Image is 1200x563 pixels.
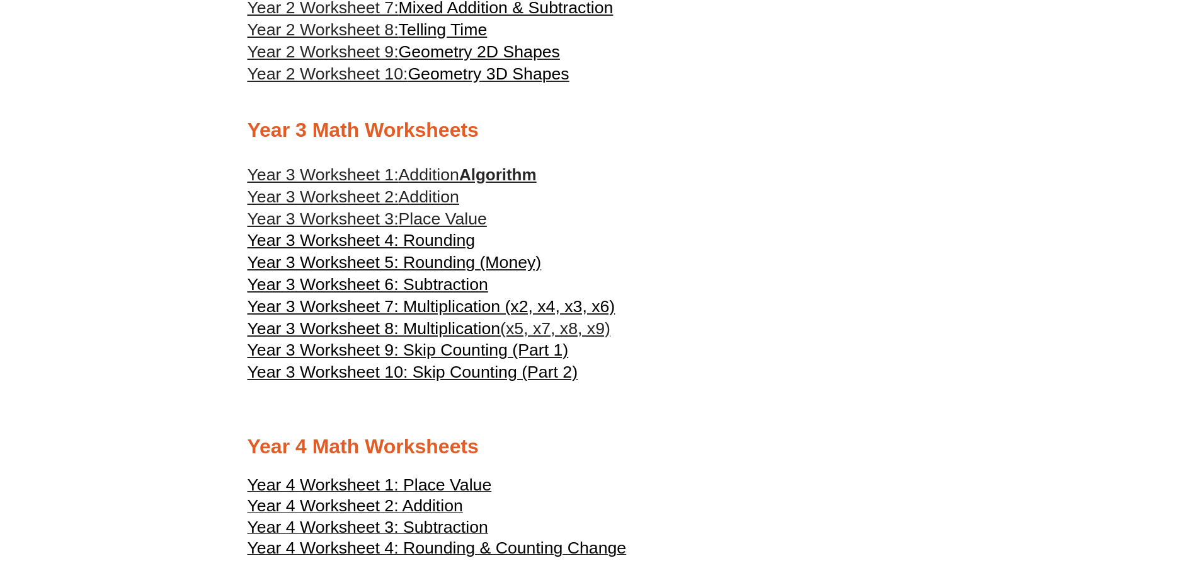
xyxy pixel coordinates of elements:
span: Year 3 Worksheet 7: Multiplication (x2, x4, x3, x6) [248,297,615,316]
a: Year 2 Worksheet 9:Geometry 2D Shapes [248,42,560,61]
a: Year 3 Worksheet 9: Skip Counting (Part 1) [248,339,569,361]
span: Year 4 Worksheet 2: Addition [248,496,463,515]
span: Year 4 Worksheet 4: Rounding & Counting Change [248,538,627,557]
a: Year 3 Worksheet 4: Rounding [248,229,476,252]
span: Year 3 Worksheet 2: [248,187,399,206]
span: Addition [399,165,459,184]
a: Year 3 Worksheet 3:Place Value [248,208,487,230]
a: Year 4 Worksheet 1: Place Value [248,481,492,494]
span: Geometry 2D Shapes [399,42,560,61]
span: Addition [399,187,459,206]
span: Year 2 Worksheet 8: [248,20,399,39]
a: Year 2 Worksheet 8:Telling Time [248,20,488,39]
span: Year 3 Worksheet 4: Rounding [248,231,476,250]
span: Year 3 Worksheet 3: [248,209,399,228]
a: Year 3 Worksheet 8: Multiplication(x5, x7, x8, x9) [248,318,610,340]
a: Year 4 Worksheet 4: Rounding & Counting Change [248,544,627,557]
span: Year 3 Worksheet 8: Multiplication [248,319,501,338]
span: Year 2 Worksheet 9: [248,42,399,61]
a: Year 3 Worksheet 6: Subtraction [248,274,488,296]
span: Year 3 Worksheet 5: Rounding (Money) [248,253,542,272]
span: Year 2 Worksheet 10: [248,64,408,83]
span: Year 3 Worksheet 9: Skip Counting (Part 1) [248,340,569,359]
a: Year 3 Worksheet 2:Addition [248,186,459,208]
h2: Year 4 Math Worksheets [248,434,953,460]
span: Year 4 Worksheet 1: Place Value [248,475,492,494]
h2: Year 3 Math Worksheets [248,117,953,144]
a: Year 3 Worksheet 7: Multiplication (x2, x4, x3, x6) [248,296,615,318]
span: Year 4 Worksheet 3: Subtraction [248,518,488,537]
a: Year 2 Worksheet 10:Geometry 3D Shapes [248,64,569,83]
span: Telling Time [399,20,488,39]
a: Year 4 Worksheet 3: Subtraction [248,523,488,536]
a: Year 3 Worksheet 1:AdditionAlgorithm [248,165,537,184]
a: Year 3 Worksheet 10: Skip Counting (Part 2) [248,361,578,383]
a: Year 4 Worksheet 2: Addition [248,502,463,514]
span: Place Value [399,209,487,228]
span: Year 3 Worksheet 10: Skip Counting (Part 2) [248,363,578,381]
span: Year 3 Worksheet 1: [248,165,399,184]
a: Year 3 Worksheet 5: Rounding (Money) [248,252,542,274]
span: Geometry 3D Shapes [408,64,569,83]
span: Year 3 Worksheet 6: Subtraction [248,275,488,294]
span: (x5, x7, x8, x9) [500,319,610,338]
iframe: Chat Widget [990,421,1200,563]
